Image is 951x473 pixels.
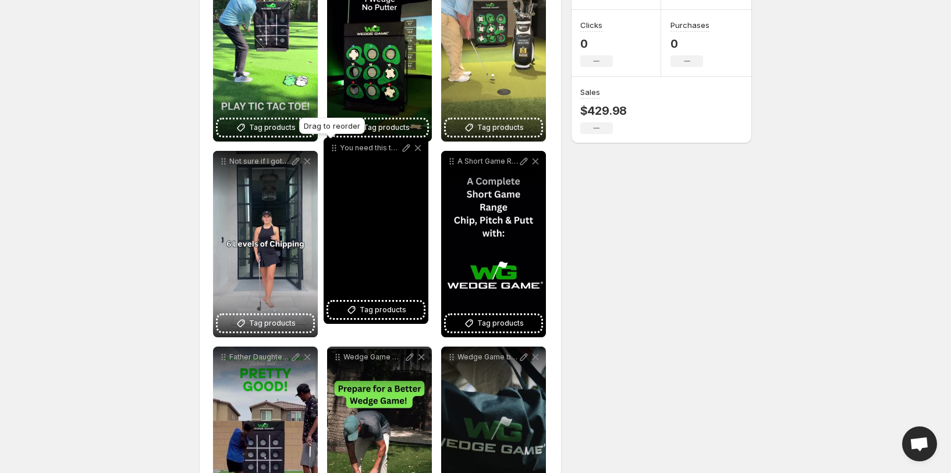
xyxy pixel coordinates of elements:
[580,37,613,51] p: 0
[328,302,424,318] button: Tag products
[340,143,400,153] p: You need this to improve your Chipping If you really want to improve your Chipping then the Wedge...
[218,315,313,331] button: Tag products
[446,119,541,136] button: Tag products
[580,86,600,98] h3: Sales
[249,317,296,329] span: Tag products
[902,426,937,461] a: Open chat
[363,122,410,133] span: Tag products
[343,352,404,362] p: Wedge Game makes it easy to Practice with Purpose at Home Enhance your short game with the origin...
[229,352,290,362] p: Father Daughter Fun!
[332,119,427,136] button: Tag products
[670,19,709,31] h3: Purchases
[213,151,318,337] div: Not sure if I got better at chipping or just better at not giving up How long do you think this t...
[580,19,602,31] h3: Clicks
[249,122,296,133] span: Tag products
[670,37,709,51] p: 0
[477,317,524,329] span: Tag products
[580,104,627,118] p: $429.98
[457,352,518,362] p: Wedge Game brings the Fun to your summer backyard get together When back home its your secret to ...
[360,304,406,316] span: Tag products
[446,315,541,331] button: Tag products
[229,157,290,166] p: Not sure if I got better at chipping or just better at not giving up How long do you think this t...
[324,137,428,324] div: You need this to improve your Chipping If you really want to improve your Chipping then the Wedge...
[477,122,524,133] span: Tag products
[441,151,546,337] div: A Short Game Range for your Home Wedge Game is the perfect backstop for our exclusive new putting...
[218,119,313,136] button: Tag products
[457,157,518,166] p: A Short Game Range for your Home Wedge Game is the perfect backstop for our exclusive new putting...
